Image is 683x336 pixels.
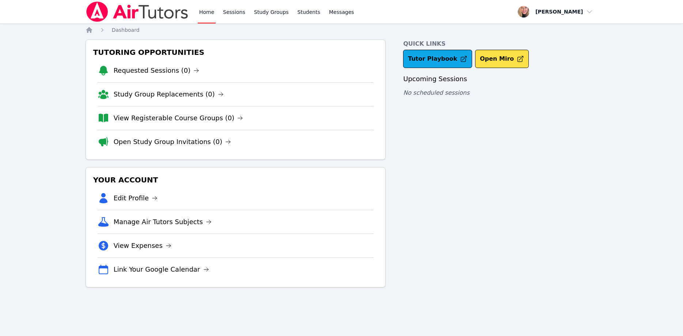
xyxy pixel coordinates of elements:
[114,241,171,251] a: View Expenses
[92,173,380,186] h3: Your Account
[114,217,212,227] a: Manage Air Tutors Subjects
[114,89,224,99] a: Study Group Replacements (0)
[475,50,529,68] button: Open Miro
[114,113,243,123] a: View Registerable Course Groups (0)
[114,137,231,147] a: Open Study Group Invitations (0)
[403,89,469,96] span: No scheduled sessions
[114,65,200,76] a: Requested Sessions (0)
[112,27,140,33] span: Dashboard
[86,26,598,34] nav: Breadcrumb
[92,46,380,59] h3: Tutoring Opportunities
[329,8,354,16] span: Messages
[114,193,158,203] a: Edit Profile
[86,1,189,22] img: Air Tutors
[403,39,597,48] h4: Quick Links
[112,26,140,34] a: Dashboard
[403,74,597,84] h3: Upcoming Sessions
[114,264,209,275] a: Link Your Google Calendar
[403,50,472,68] a: Tutor Playbook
